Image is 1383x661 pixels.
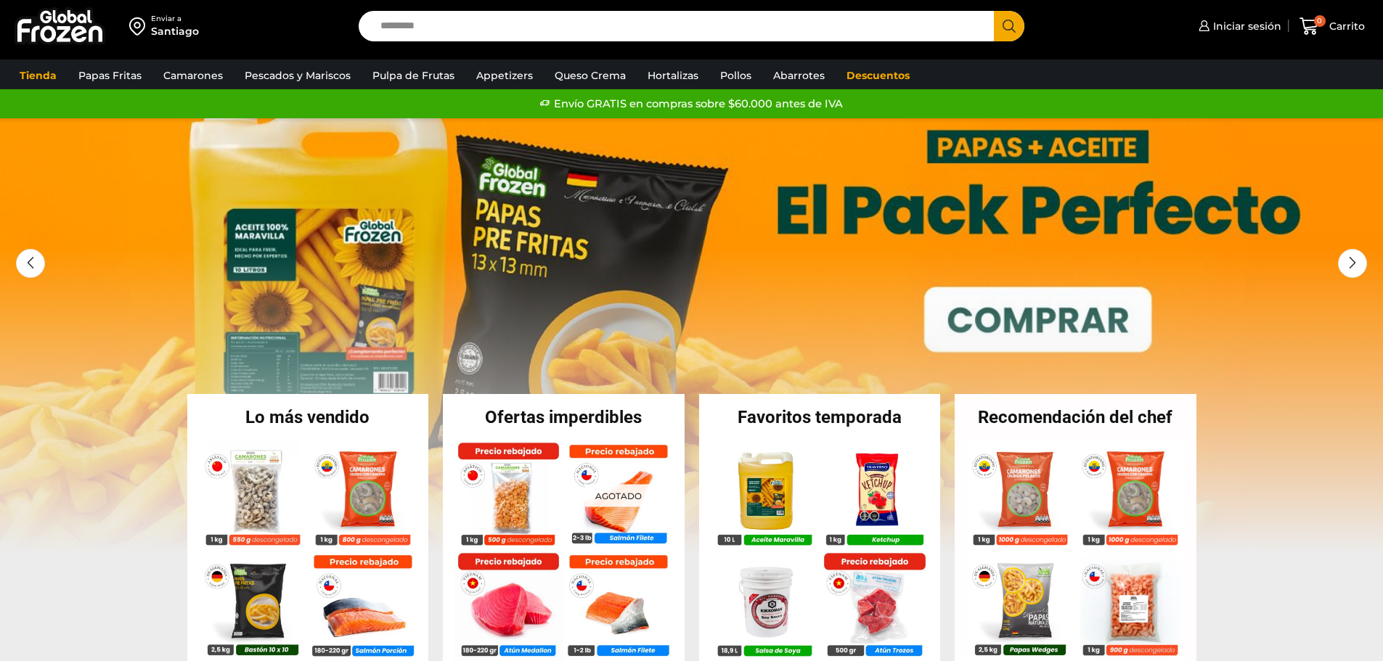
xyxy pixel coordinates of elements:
a: Pollos [713,62,759,89]
a: Pescados y Mariscos [237,62,358,89]
h2: Lo más vendido [187,408,429,426]
h2: Ofertas imperdibles [443,408,685,426]
div: Previous slide [16,249,45,278]
div: Enviar a [151,14,199,24]
h2: Favoritos temporada [699,408,941,426]
button: Search button [994,11,1024,41]
div: Next slide [1338,249,1367,278]
a: Pulpa de Frutas [365,62,462,89]
a: Descuentos [839,62,917,89]
a: Tienda [12,62,64,89]
a: Camarones [156,62,230,89]
span: 0 [1314,15,1326,27]
a: Abarrotes [766,62,832,89]
img: address-field-icon.svg [129,14,151,38]
p: Agotado [585,484,652,506]
a: Appetizers [469,62,540,89]
a: 0 Carrito [1296,9,1368,44]
a: Hortalizas [640,62,706,89]
a: Iniciar sesión [1195,12,1281,41]
a: Papas Fritas [71,62,149,89]
div: Santiago [151,24,199,38]
a: Queso Crema [547,62,633,89]
h2: Recomendación del chef [955,408,1196,426]
span: Iniciar sesión [1209,19,1281,33]
span: Carrito [1326,19,1365,33]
